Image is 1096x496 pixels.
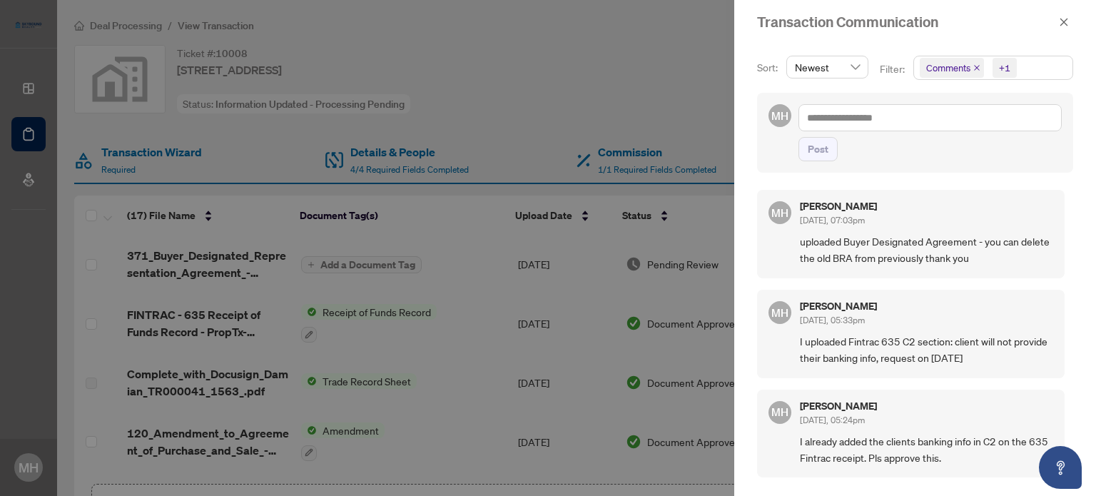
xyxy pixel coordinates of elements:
h5: [PERSON_NAME] [800,301,877,311]
span: [DATE], 05:24pm [800,415,865,425]
span: uploaded Buyer Designated Agreement - you can delete the old BRA from previously thank you [800,233,1053,267]
div: Transaction Communication [757,11,1055,33]
span: MH [771,204,788,221]
h5: [PERSON_NAME] [800,201,877,211]
span: close [1059,17,1069,27]
span: I already added the clients banking info in C2 on the 635 Fintrac receipt. Pls approve this. [800,433,1053,467]
span: [DATE], 05:33pm [800,315,865,325]
span: I uploaded Fintrac 635 C2 section: client will not provide their banking info, request on [DATE] [800,333,1053,367]
span: Comments [920,58,984,78]
p: Filter: [880,61,907,77]
span: close [973,64,980,71]
span: Comments [926,61,970,75]
span: [DATE], 07:03pm [800,215,865,226]
span: Newest [795,56,860,78]
h5: [PERSON_NAME] [800,401,877,411]
button: Post [798,137,838,161]
span: MH [771,304,788,320]
p: Sort: [757,60,781,76]
button: Open asap [1039,446,1082,489]
span: MH [771,404,788,420]
div: +1 [999,61,1010,75]
span: MH [771,108,788,124]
